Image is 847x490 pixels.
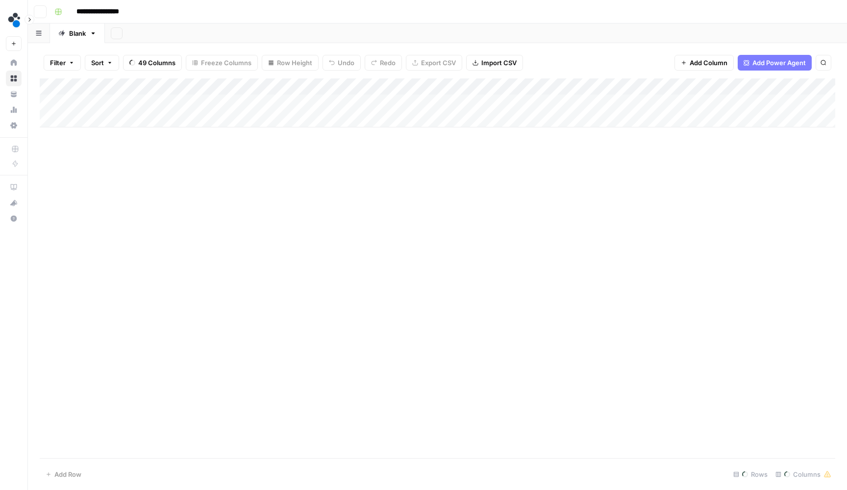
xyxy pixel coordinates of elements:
[380,58,396,68] span: Redo
[6,86,22,102] a: Your Data
[186,55,258,71] button: Freeze Columns
[690,58,727,68] span: Add Column
[277,58,312,68] span: Row Height
[50,58,66,68] span: Filter
[44,55,81,71] button: Filter
[262,55,319,71] button: Row Height
[6,8,22,32] button: Workspace: spot.ai
[6,55,22,71] a: Home
[40,466,87,482] button: Add Row
[85,55,119,71] button: Sort
[338,58,354,68] span: Undo
[6,71,22,86] a: Browse
[54,469,81,479] span: Add Row
[421,58,456,68] span: Export CSV
[729,466,772,482] div: Rows
[406,55,462,71] button: Export CSV
[6,118,22,133] a: Settings
[69,28,86,38] div: Blank
[6,196,21,210] div: What's new?
[323,55,361,71] button: Undo
[123,55,182,71] button: 49 Columns
[201,58,251,68] span: Freeze Columns
[752,58,806,68] span: Add Power Agent
[91,58,104,68] span: Sort
[50,24,105,43] a: Blank
[6,211,22,226] button: Help + Support
[6,11,24,29] img: spot.ai Logo
[466,55,523,71] button: Import CSV
[674,55,734,71] button: Add Column
[365,55,402,71] button: Redo
[6,179,22,195] a: AirOps Academy
[138,58,175,68] span: 49 Columns
[738,55,812,71] button: Add Power Agent
[772,466,835,482] div: Columns
[6,102,22,118] a: Usage
[6,195,22,211] button: What's new?
[481,58,517,68] span: Import CSV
